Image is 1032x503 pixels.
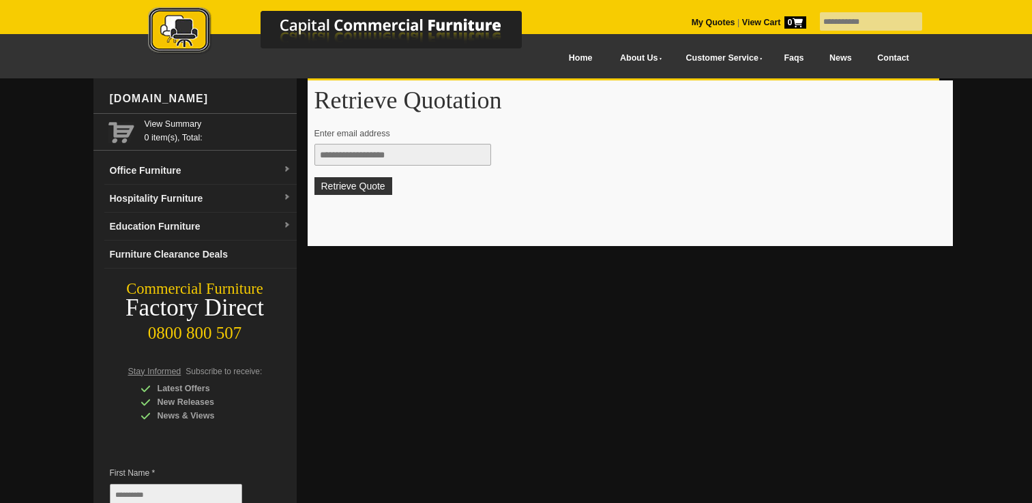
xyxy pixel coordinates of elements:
[93,299,297,318] div: Factory Direct
[104,241,297,269] a: Furniture Clearance Deals
[864,43,922,74] a: Contact
[314,127,933,140] p: Enter email address
[110,7,588,57] img: Capital Commercial Furniture Logo
[110,466,263,480] span: First Name *
[816,43,864,74] a: News
[110,7,588,61] a: Capital Commercial Furniture Logo
[314,87,946,113] h1: Retrieve Quotation
[145,117,291,142] span: 0 item(s), Total:
[104,78,297,119] div: [DOMAIN_NAME]
[141,382,270,395] div: Latest Offers
[771,43,817,74] a: Faqs
[784,16,806,29] span: 0
[314,177,392,195] button: Retrieve Quote
[692,18,735,27] a: My Quotes
[283,166,291,174] img: dropdown
[104,157,297,185] a: Office Furnituredropdown
[141,395,270,409] div: New Releases
[670,43,771,74] a: Customer Service
[145,117,291,131] a: View Summary
[93,317,297,343] div: 0800 800 507
[104,213,297,241] a: Education Furnituredropdown
[283,222,291,230] img: dropdown
[141,409,270,423] div: News & Views
[605,43,670,74] a: About Us
[742,18,806,27] strong: View Cart
[128,367,181,376] span: Stay Informed
[739,18,806,27] a: View Cart0
[93,279,297,299] div: Commercial Furniture
[186,367,262,376] span: Subscribe to receive:
[104,185,297,213] a: Hospitality Furnituredropdown
[283,194,291,202] img: dropdown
